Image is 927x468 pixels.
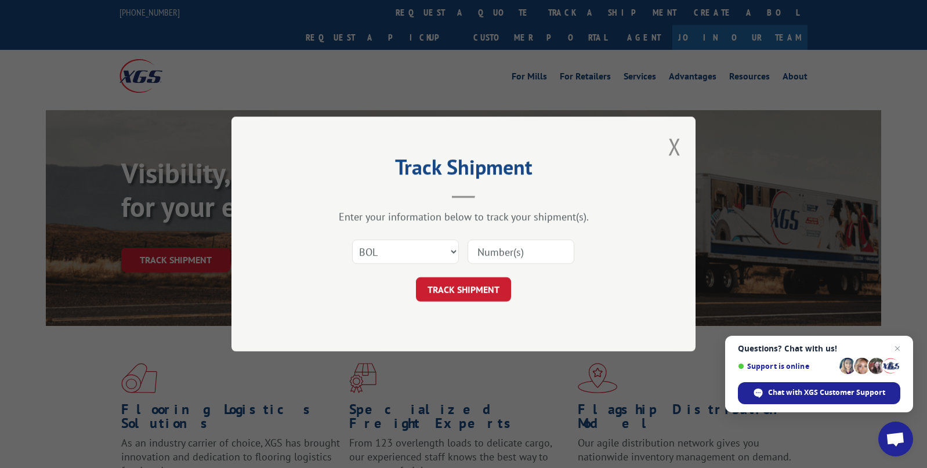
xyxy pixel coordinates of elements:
span: Chat with XGS Customer Support [768,387,885,398]
span: Close chat [890,342,904,355]
div: Open chat [878,422,913,456]
span: Support is online [738,362,835,371]
h2: Track Shipment [289,159,638,181]
button: Close modal [668,131,681,162]
input: Number(s) [468,240,574,264]
button: TRACK SHIPMENT [416,277,511,302]
span: Questions? Chat with us! [738,344,900,353]
div: Chat with XGS Customer Support [738,382,900,404]
div: Enter your information below to track your shipment(s). [289,210,638,223]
